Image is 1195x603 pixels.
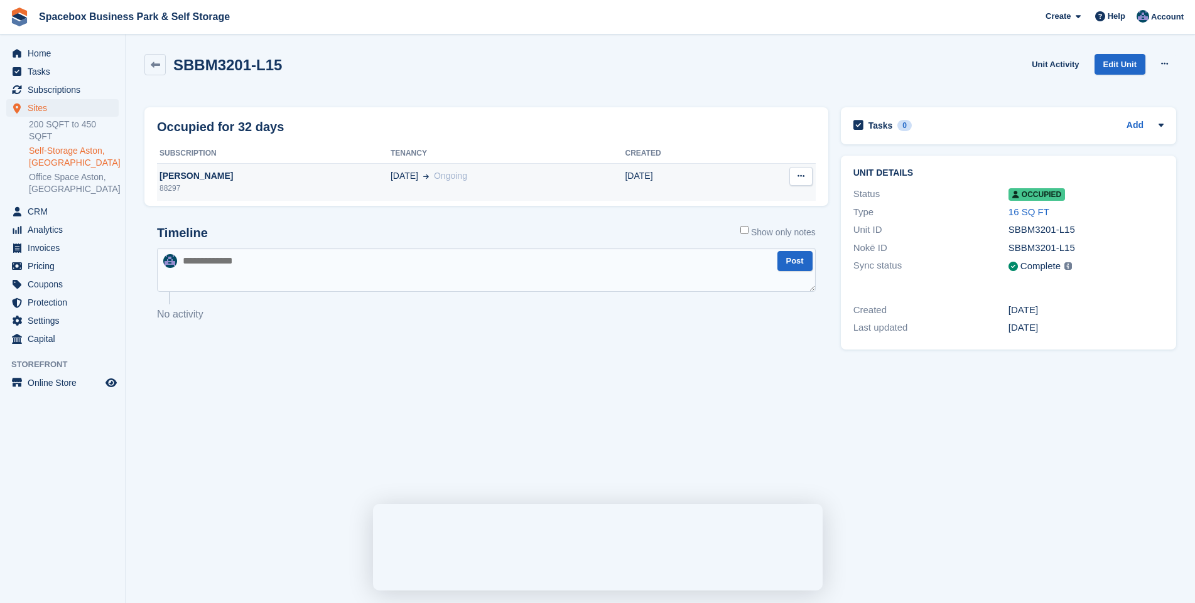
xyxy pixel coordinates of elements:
a: Unit Activity [1027,54,1084,75]
div: Created [853,303,1008,318]
span: CRM [28,203,103,220]
div: SBBM3201-L15 [1008,223,1164,237]
a: menu [6,330,119,348]
img: stora-icon-8386f47178a22dfd0bd8f6a31ec36ba5ce8667c1dd55bd0f319d3a0aa187defe.svg [10,8,29,26]
div: Complete [1020,259,1061,274]
div: [PERSON_NAME] [157,169,391,183]
span: Analytics [28,221,103,238]
img: Daud [1137,10,1149,23]
a: menu [6,239,119,257]
span: Coupons [28,275,103,293]
img: icon-info-grey-7440780725fd019a000dd9b08b2336e03edf1995a4989e88bcd33f0948082b44.svg [1064,262,1072,270]
span: Storefront [11,358,125,371]
span: Online Store [28,374,103,392]
span: Subscriptions [28,81,103,99]
label: Show only notes [740,226,816,239]
div: 0 [897,120,912,131]
a: Office Space Aston, [GEOGRAPHIC_DATA] [29,171,119,195]
span: [DATE] [391,169,418,183]
a: 16 SQ FT [1008,206,1049,217]
span: Create [1046,10,1071,23]
a: menu [6,99,119,117]
a: menu [6,81,119,99]
div: SBBM3201-L15 [1008,241,1164,255]
a: menu [6,374,119,392]
th: Created [625,144,735,164]
a: Self-Storage Aston, [GEOGRAPHIC_DATA] [29,145,119,169]
input: Show only notes [740,226,749,234]
span: Ongoing [434,171,467,181]
span: Account [1151,11,1184,23]
span: Help [1108,10,1125,23]
div: 88297 [157,183,391,194]
a: menu [6,275,119,293]
a: menu [6,203,119,220]
a: Preview store [104,375,119,390]
a: Edit Unit [1095,54,1145,75]
h2: Timeline [157,226,208,240]
div: Status [853,187,1008,201]
h2: Unit details [853,168,1164,178]
span: Tasks [28,63,103,80]
a: menu [6,221,119,238]
a: menu [6,45,119,62]
div: [DATE] [1008,303,1164,318]
a: menu [6,294,119,311]
div: Type [853,205,1008,220]
iframe: Survey by David from Stora [373,504,823,590]
div: Last updated [853,321,1008,335]
div: [DATE] [1008,321,1164,335]
img: Daud [163,254,177,268]
span: Occupied [1008,188,1065,201]
a: menu [6,63,119,80]
a: Add [1127,119,1144,133]
a: 200 SQFT to 450 SQFT [29,119,119,142]
div: Nokē ID [853,241,1008,255]
button: Post [777,251,813,272]
p: No activity [157,307,816,322]
span: Capital [28,330,103,348]
a: menu [6,312,119,329]
div: Unit ID [853,223,1008,237]
span: Protection [28,294,103,311]
th: Tenancy [391,144,625,164]
div: Sync status [853,259,1008,274]
th: Subscription [157,144,391,164]
td: [DATE] [625,163,735,201]
span: Pricing [28,257,103,275]
span: Sites [28,99,103,117]
h2: Tasks [868,120,893,131]
a: menu [6,257,119,275]
a: Spacebox Business Park & Self Storage [34,6,235,27]
h2: SBBM3201-L15 [173,56,282,73]
h2: Occupied for 32 days [157,117,284,136]
span: Invoices [28,239,103,257]
span: Home [28,45,103,62]
span: Settings [28,312,103,329]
